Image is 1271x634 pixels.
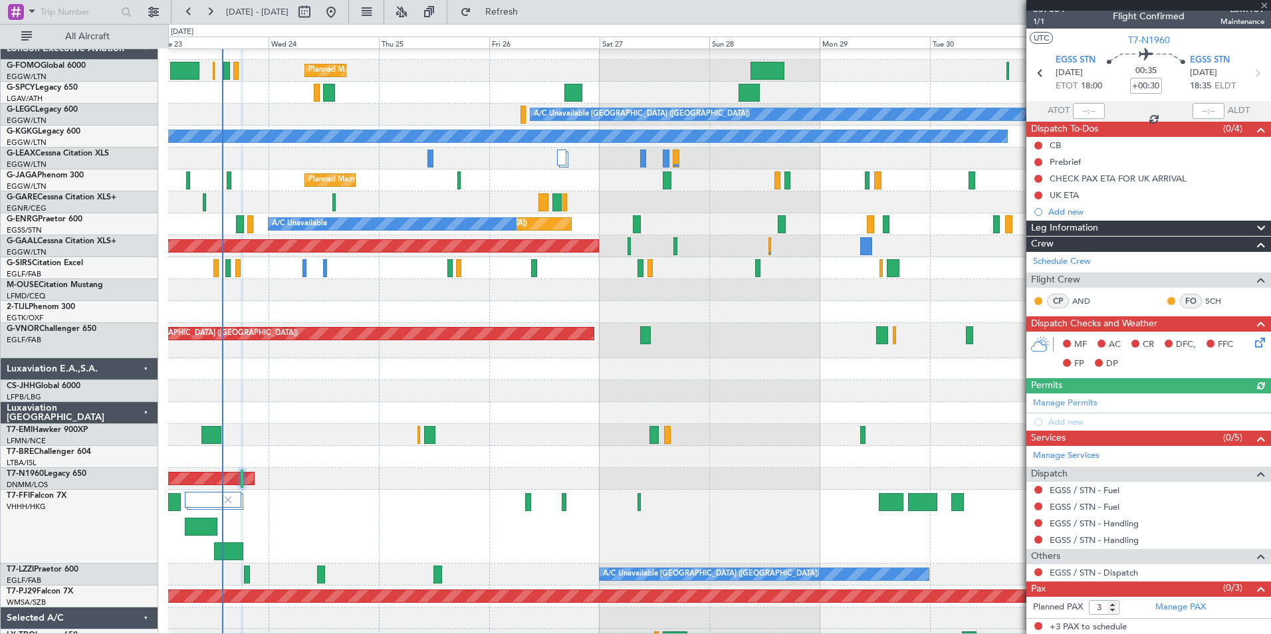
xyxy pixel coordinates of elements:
[7,215,82,223] a: G-ENRGPraetor 600
[7,291,45,301] a: LFMD/CEQ
[1031,549,1060,564] span: Others
[7,128,80,136] a: G-KGKGLegacy 600
[454,1,534,23] button: Refresh
[7,106,78,114] a: G-LEGCLegacy 600
[7,436,46,446] a: LFMN/NCE
[7,566,78,574] a: T7-LZZIPraetor 600
[7,62,86,70] a: G-FOMOGlobal 6000
[1031,431,1066,446] span: Services
[930,37,1040,49] div: Tue 30
[1190,54,1230,67] span: EGSS STN
[7,237,116,245] a: G-GAALCessna Citation XLS+
[603,564,819,584] div: A/C Unavailable [GEOGRAPHIC_DATA] ([GEOGRAPHIC_DATA])
[7,193,116,201] a: G-GARECessna Citation XLS+
[7,128,38,136] span: G-KGKG
[1050,501,1119,512] a: EGSS / STN - Fuel
[7,281,103,289] a: M-OUSECitation Mustang
[1176,338,1196,352] span: DFC,
[7,303,29,311] span: 2-TIJL
[272,214,327,234] div: A/C Unavailable
[1031,221,1098,236] span: Leg Information
[7,259,32,267] span: G-SIRS
[7,72,47,82] a: EGGW/LTN
[7,576,41,585] a: EGLF/FAB
[7,94,43,104] a: LGAV/ATH
[489,37,600,49] div: Fri 26
[1050,484,1119,496] a: EGSS / STN - Fuel
[1214,80,1236,93] span: ELDT
[1056,54,1096,67] span: EGSS STN
[269,37,379,49] div: Wed 24
[7,181,47,191] a: EGGW/LTN
[1180,294,1202,308] div: FO
[7,335,41,345] a: EGLF/FAB
[1135,64,1157,78] span: 00:35
[171,27,193,38] div: [DATE]
[1106,358,1118,371] span: DP
[7,313,43,323] a: EGTK/OXF
[7,392,41,402] a: LFPB/LBG
[1056,66,1083,80] span: [DATE]
[1072,295,1102,307] a: AND
[7,269,41,279] a: EGLF/FAB
[1223,581,1242,595] span: (0/3)
[7,237,37,245] span: G-GAAL
[7,215,38,223] span: G-ENRG
[222,494,234,506] img: gray-close.svg
[1033,601,1083,614] label: Planned PAX
[1081,80,1102,93] span: 18:00
[7,458,37,468] a: LTBA/ISL
[1223,431,1242,445] span: (0/5)
[1031,467,1068,482] span: Dispatch
[7,281,39,289] span: M-OUSE
[1050,518,1139,529] a: EGSS / STN - Handling
[7,480,48,490] a: DNMM/LOS
[1050,534,1139,546] a: EGSS / STN - Handling
[7,426,33,434] span: T7-EMI
[1033,255,1091,268] a: Schedule Crew
[379,37,489,49] div: Thu 25
[7,84,35,92] span: G-SPCY
[308,170,518,190] div: Planned Maint [GEOGRAPHIC_DATA] ([GEOGRAPHIC_DATA])
[7,62,41,70] span: G-FOMO
[7,171,84,179] a: G-JAGAPhenom 300
[1050,189,1079,201] div: UK ETA
[7,325,39,333] span: G-VNOR
[308,60,518,80] div: Planned Maint [GEOGRAPHIC_DATA] ([GEOGRAPHIC_DATA])
[7,138,47,148] a: EGGW/LTN
[600,37,710,49] div: Sat 27
[7,426,88,434] a: T7-EMIHawker 900XP
[41,2,117,22] input: Trip Number
[7,150,109,158] a: G-LEAXCessna Citation XLS
[1220,16,1264,27] span: Maintenance
[7,470,86,478] a: T7-N1960Legacy 650
[7,84,78,92] a: G-SPCYLegacy 650
[158,37,269,49] div: Tue 23
[1218,338,1233,352] span: FFC
[7,382,80,390] a: CS-JHHGlobal 6000
[1074,358,1084,371] span: FP
[1047,294,1069,308] div: CP
[1031,316,1157,332] span: Dispatch Checks and Weather
[7,150,35,158] span: G-LEAX
[7,470,44,478] span: T7-N1960
[7,492,30,500] span: T7-FFI
[1113,9,1185,23] div: Flight Confirmed
[1190,80,1211,93] span: 18:35
[7,502,46,512] a: VHHH/HKG
[7,259,83,267] a: G-SIRSCitation Excel
[820,37,930,49] div: Mon 29
[7,225,42,235] a: EGSS/STN
[709,37,820,49] div: Sun 28
[1050,567,1138,578] a: EGSS / STN - Dispatch
[7,193,37,201] span: G-GARE
[1031,122,1098,137] span: Dispatch To-Dos
[1031,272,1080,288] span: Flight Crew
[1048,104,1070,118] span: ATOT
[7,106,35,114] span: G-LEGC
[534,104,750,124] div: A/C Unavailable [GEOGRAPHIC_DATA] ([GEOGRAPHIC_DATA])
[7,492,66,500] a: T7-FFIFalcon 7X
[1205,295,1235,307] a: SCH
[15,26,144,47] button: All Aircraft
[1031,237,1054,252] span: Crew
